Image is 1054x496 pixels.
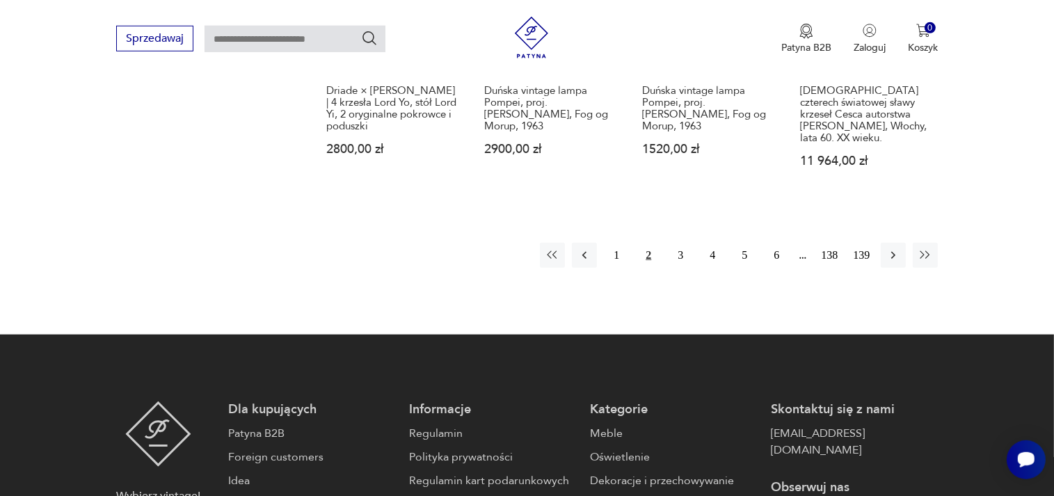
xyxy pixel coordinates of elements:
[849,243,874,268] button: 139
[409,401,576,418] p: Informacje
[484,143,616,155] p: 2900,00 zł
[511,17,552,58] img: Patyna - sklep z meblami i dekoracjami vintage
[409,472,576,489] a: Regulamin kart podarunkowych
[771,479,938,496] p: Obserwuj nas
[916,24,930,38] img: Ikona koszyka
[484,85,616,132] h3: Duńska vintage lampa Pompei, proj. [PERSON_NAME], Fog og Morup, 1963
[636,243,661,268] button: 2
[771,425,938,458] a: [EMAIL_ADDRESS][DOMAIN_NAME]
[771,401,938,418] p: Skontaktuj się z nami
[228,401,395,418] p: Dla kupujących
[590,472,757,489] a: Dekoracje i przechowywanie
[700,243,725,268] button: 4
[409,425,576,442] a: Regulamin
[781,41,831,54] p: Patyna B2B
[116,26,193,51] button: Sprzedawaj
[854,41,886,54] p: Zaloguj
[764,243,789,268] button: 6
[817,243,842,268] button: 138
[409,449,576,465] a: Polityka prywatności
[642,143,774,155] p: 1520,00 zł
[925,22,936,34] div: 0
[642,85,774,132] h3: Duńska vintage lampa Pompei, proj. [PERSON_NAME], Fog og Morup, 1963
[361,30,378,47] button: Szukaj
[228,472,395,489] a: Idea
[326,85,458,132] h3: Driade × [PERSON_NAME] | 4 krzesła Lord Yo, stół Lord Yi, 2 oryginalne pokrowce i poduszki
[908,24,938,54] button: 0Koszyk
[800,155,932,167] p: 11 964,00 zł
[125,401,191,467] img: Patyna - sklep z meblami i dekoracjami vintage
[781,24,831,54] button: Patyna B2B
[590,425,757,442] a: Meble
[863,24,877,38] img: Ikonka użytkownika
[800,85,932,144] h3: [DEMOGRAPHIC_DATA] czterech światowej sławy krzeseł Cesca autorstwa [PERSON_NAME], Włochy, lata 6...
[228,449,395,465] a: Foreign customers
[908,41,938,54] p: Koszyk
[590,449,757,465] a: Oświetlenie
[799,24,813,39] img: Ikona medalu
[781,24,831,54] a: Ikona medaluPatyna B2B
[326,143,458,155] p: 2800,00 zł
[732,243,757,268] button: 5
[668,243,693,268] button: 3
[228,425,395,442] a: Patyna B2B
[604,243,629,268] button: 1
[854,24,886,54] button: Zaloguj
[590,401,757,418] p: Kategorie
[116,35,193,45] a: Sprzedawaj
[1007,440,1046,479] iframe: Smartsupp widget button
